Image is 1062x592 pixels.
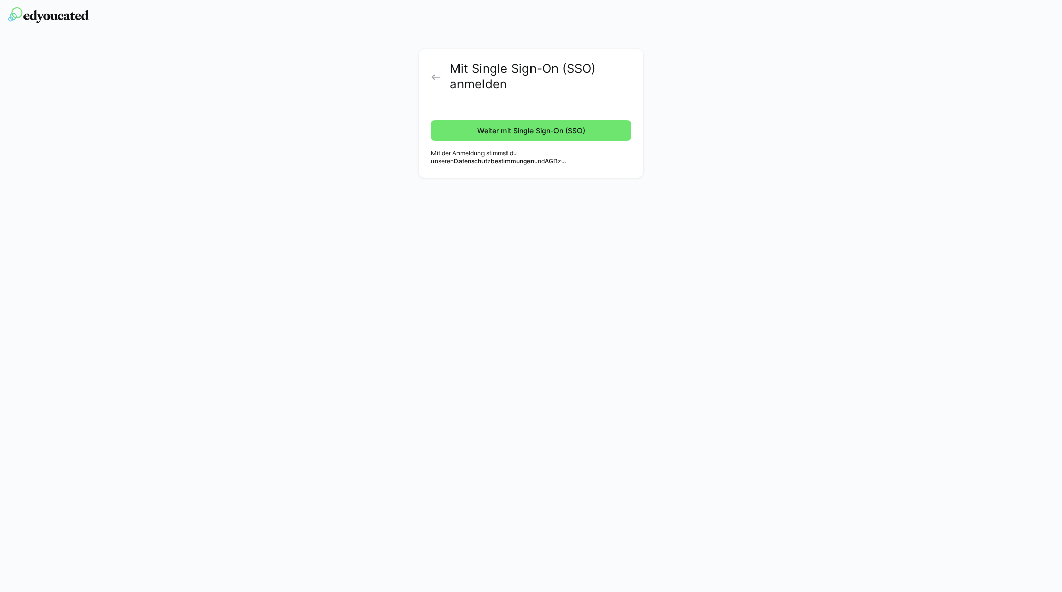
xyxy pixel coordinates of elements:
[545,157,558,165] a: AGB
[454,157,534,165] a: Datenschutzbestimmungen
[8,7,89,23] img: edyoucated
[431,149,631,165] p: Mit der Anmeldung stimmst du unseren und zu.
[431,120,631,141] button: Weiter mit Single Sign-On (SSO)
[450,61,631,92] h2: Mit Single Sign-On (SSO) anmelden
[476,126,587,136] span: Weiter mit Single Sign-On (SSO)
